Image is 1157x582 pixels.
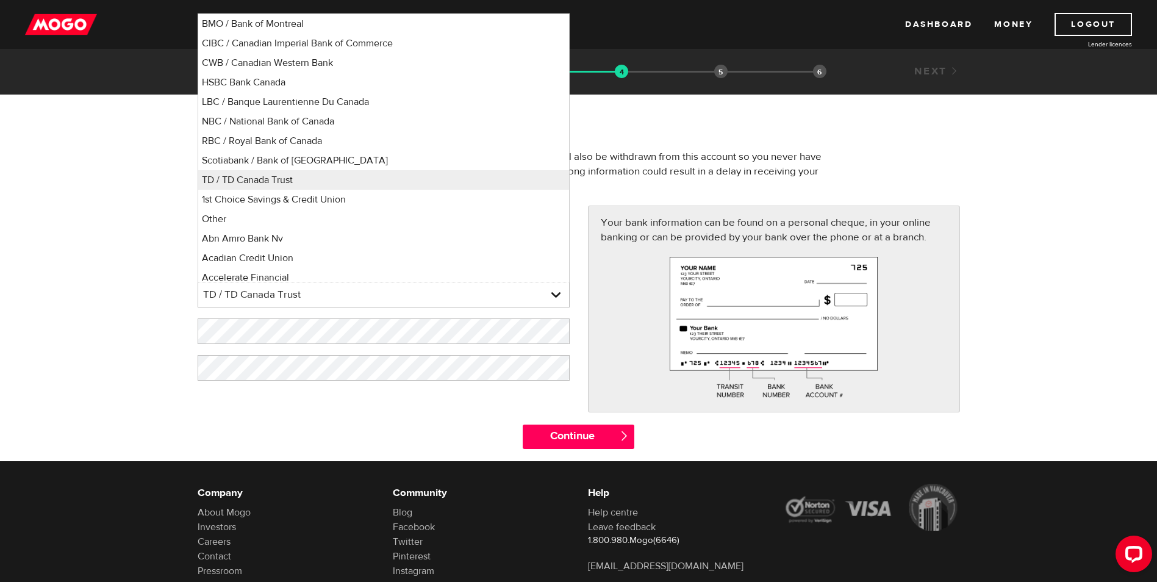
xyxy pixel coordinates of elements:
a: Logout [1055,13,1132,36]
h1: Bank account information [198,113,960,145]
span:  [619,431,629,441]
a: Twitter [393,536,423,548]
img: paycheck-large-7c426558fe069eeec9f9d0ad74ba3ec2.png [670,257,878,399]
li: Other [198,209,569,229]
li: HSBC Bank Canada [198,73,569,92]
a: Facebook [393,521,435,533]
li: BMO / Bank of Montreal [198,14,569,34]
p: 1.800.980.Mogo(6646) [588,534,765,547]
li: LBC / Banque Laurentienne Du Canada [198,92,569,112]
li: CWB / Canadian Western Bank [198,53,569,73]
a: Instagram [393,565,434,577]
h6: Help [588,486,765,500]
a: Next [914,65,959,78]
h6: Company [198,486,374,500]
li: Abn Amro Bank Nv [198,229,569,248]
a: Money [994,13,1033,36]
li: 1st Choice Savings & Credit Union [198,190,569,209]
a: Dashboard [905,13,972,36]
img: mogo_logo-11ee424be714fa7cbb0f0f49df9e16ec.png [25,13,97,36]
li: NBC / National Bank of Canada [198,112,569,131]
a: Pinterest [393,550,431,562]
iframe: LiveChat chat widget [1106,531,1157,582]
h6: Community [393,486,570,500]
a: About Mogo [198,506,251,519]
a: Help centre [588,506,638,519]
a: Blog [393,506,412,519]
a: [EMAIL_ADDRESS][DOMAIN_NAME] [588,560,743,572]
a: Pressroom [198,565,242,577]
li: CIBC / Canadian Imperial Bank of Commerce [198,34,569,53]
img: transparent-188c492fd9eaac0f573672f40bb141c2.gif [615,65,628,78]
input: Continue [523,425,634,449]
li: RBC / Royal Bank of Canada [198,131,569,151]
img: legal-icons-92a2ffecb4d32d839781d1b4e4802d7b.png [783,484,960,531]
li: Acadian Credit Union [198,248,569,268]
a: Investors [198,521,236,533]
li: TD / TD Canada Trust [198,170,569,190]
li: Scotiabank / Bank of [GEOGRAPHIC_DATA] [198,151,569,170]
li: Accelerate Financial [198,268,569,287]
a: Contact [198,550,231,562]
a: Leave feedback [588,521,656,533]
a: Careers [198,536,231,548]
a: Lender licences [1041,40,1132,49]
p: Your bank information can be found on a personal cheque, in your online banking or can be provide... [601,215,947,245]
